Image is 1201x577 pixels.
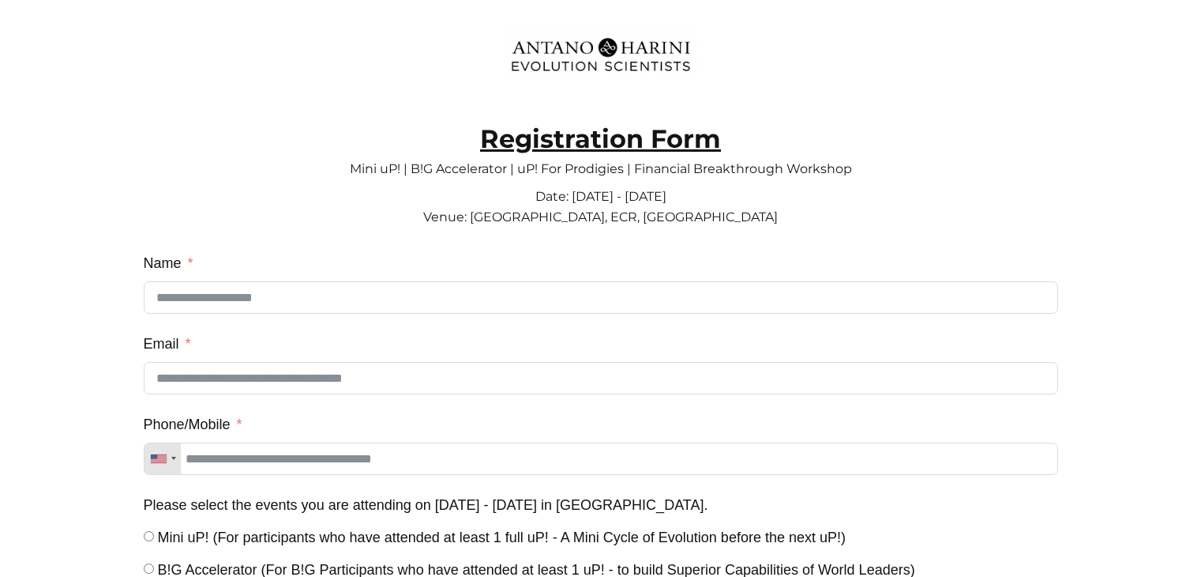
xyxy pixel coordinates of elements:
input: Mini uP! (For participants who have attended at least 1 full uP! - A Mini Cycle of Evolution befo... [144,531,154,541]
img: Evolution-Scientist (2) [503,28,699,81]
label: Name [144,249,193,277]
span: Mini uP! (For participants who have attended at least 1 full uP! - A Mini Cycle of Evolution befo... [158,530,846,545]
label: Please select the events you are attending on 18th - 21st Sep 2025 in Chennai. [144,491,708,519]
div: Telephone country code [144,443,181,474]
span: Date: [DATE] - [DATE] Venue: [GEOGRAPHIC_DATA], ECR, [GEOGRAPHIC_DATA] [423,189,778,224]
input: B!G Accelerator (For B!G Participants who have attended at least 1 uP! - to build Superior Capabi... [144,564,154,574]
input: Email [144,362,1058,394]
label: Phone/Mobile [144,410,242,439]
strong: Registration Form [480,123,721,154]
input: Phone/Mobile [144,443,1058,475]
label: Email [144,330,191,358]
p: Mini uP! | B!G Accelerator | uP! For Prodigies | Financial Breakthrough Workshop [144,149,1058,173]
